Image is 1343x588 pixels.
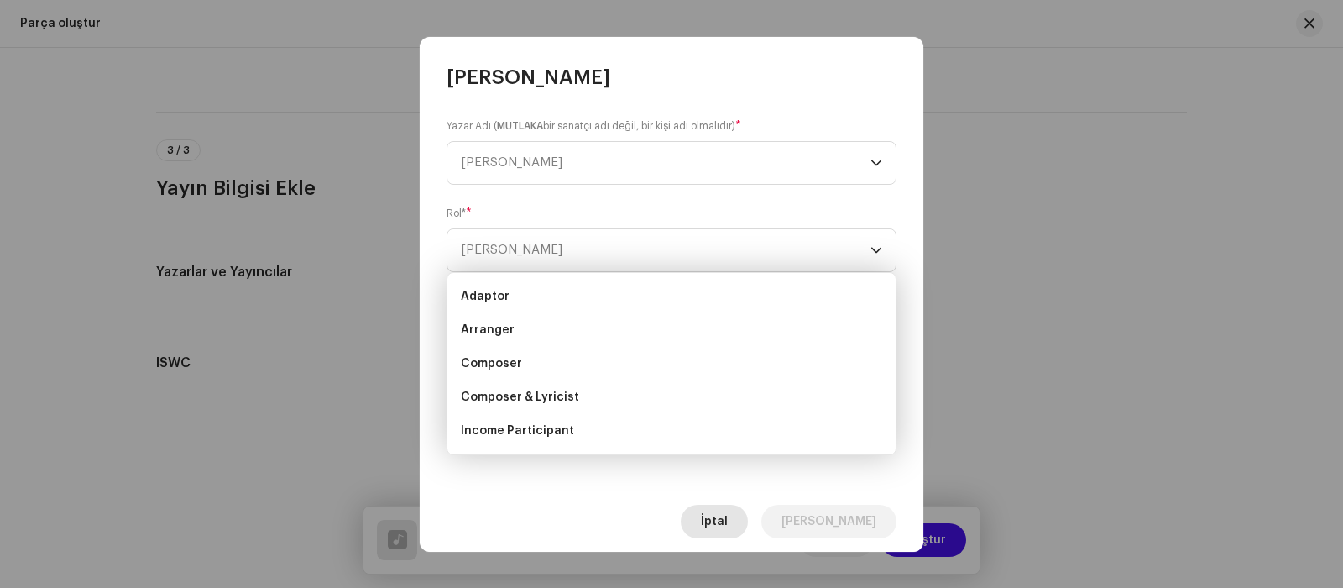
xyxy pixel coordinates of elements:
small: Yazar Adı ( bir sanatçı adı değil, bir kişi adı olmalıdır) [447,118,735,134]
span: İptal [701,505,728,538]
span: [PERSON_NAME] [447,64,610,91]
span: Income Participant [461,423,574,439]
span: Yazar seçin [461,142,870,184]
button: İptal [681,505,748,538]
span: Rol Seçin [461,229,870,271]
div: dropdown trigger [870,229,882,271]
li: Lyricist [454,448,889,481]
span: [PERSON_NAME] [461,156,562,169]
span: Arranger [461,322,515,339]
span: [PERSON_NAME] [781,505,876,538]
li: Composer & Lyricist [454,381,889,414]
span: Adaptor [461,288,510,305]
strong: MUTLAKA [497,121,543,131]
li: Composer [454,347,889,381]
span: Composer & Lyricist [461,389,579,406]
li: Adaptor [454,280,889,313]
li: Income Participant [454,414,889,448]
span: Composer [461,355,522,372]
button: [PERSON_NAME] [761,505,896,538]
div: dropdown trigger [870,142,882,184]
li: Arranger [454,313,889,347]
